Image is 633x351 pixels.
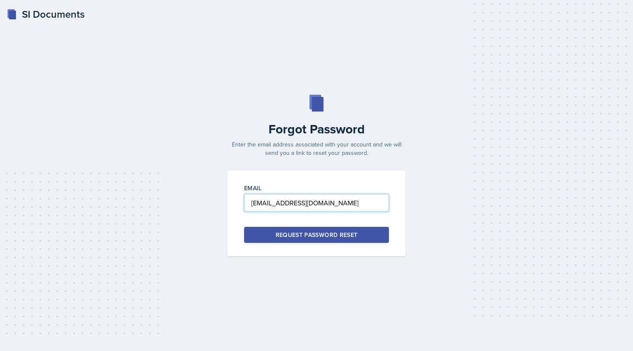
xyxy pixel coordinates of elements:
input: Email [244,194,389,212]
p: Enter the email address associated with your account and we will send you a link to reset your pa... [222,140,411,157]
a: SI Documents [7,7,85,22]
button: Request Password Reset [244,227,389,243]
div: Request Password Reset [276,231,358,239]
h2: Forgot Password [222,122,411,137]
label: Email [244,184,262,192]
